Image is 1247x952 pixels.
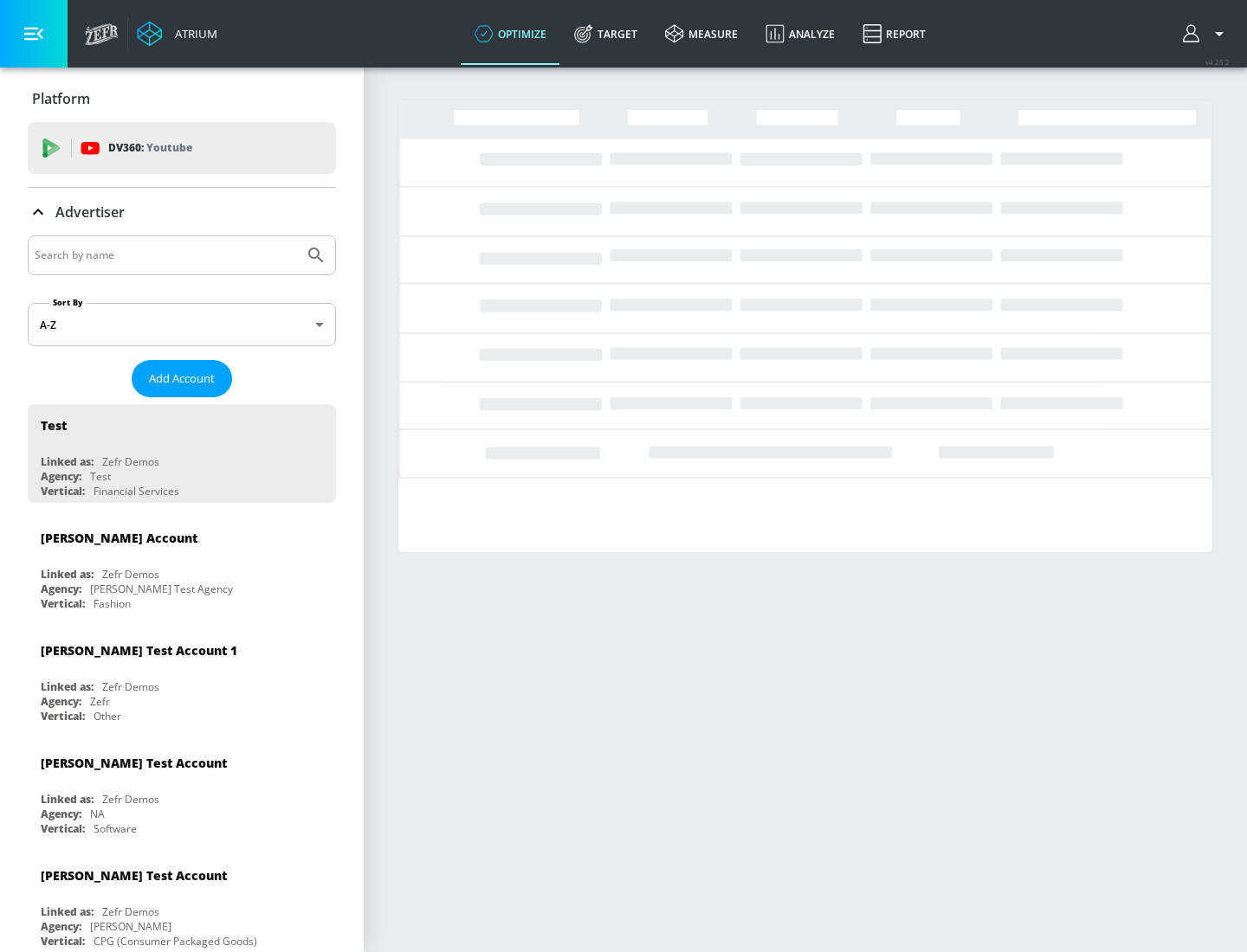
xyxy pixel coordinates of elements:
div: Other [94,709,121,724]
div: Vertical: [41,821,85,836]
div: TestLinked as:Zefr DemosAgency:TestVertical:Financial Services [28,404,336,503]
div: Agency: [41,919,81,934]
a: Analyze [752,3,849,65]
div: Agency: [41,694,81,709]
a: measure [651,3,752,65]
div: Zefr Demos [102,904,159,919]
div: [PERSON_NAME] [90,919,171,934]
div: [PERSON_NAME] AccountLinked as:Zefr DemosAgency:[PERSON_NAME] Test AgencyVertical:Fashion [28,517,336,615]
div: Advertiser [28,188,336,236]
button: Add Account [132,360,232,397]
div: Agency: [41,807,81,821]
div: Agency: [41,582,81,596]
a: optimize [461,3,560,65]
p: Advertiser [55,203,125,222]
span: Add Account [149,369,215,389]
div: Linked as: [41,454,94,469]
div: NA [90,807,105,821]
div: Linked as: [41,567,94,582]
span: v 4.25.2 [1205,57,1230,67]
div: Zefr Demos [102,454,159,469]
div: Vertical: [41,484,85,499]
div: Platform [28,74,336,123]
div: Financial Services [94,484,179,499]
div: [PERSON_NAME] Account [41,530,197,546]
div: [PERSON_NAME] Test Account 1 [41,642,237,659]
div: Linked as: [41,904,94,919]
div: Test [41,417,67,434]
div: [PERSON_NAME] Test Agency [90,582,233,596]
div: Zefr Demos [102,679,159,694]
a: Target [560,3,651,65]
a: Atrium [137,21,217,47]
div: Fashion [94,596,131,611]
div: DV360: Youtube [28,122,336,174]
div: Linked as: [41,792,94,807]
div: [PERSON_NAME] Test AccountLinked as:Zefr DemosAgency:NAVertical:Software [28,742,336,840]
div: CPG (Consumer Packaged Goods) [94,934,257,949]
div: Agency: [41,469,81,484]
div: [PERSON_NAME] Test Account 1Linked as:Zefr DemosAgency:ZefrVertical:Other [28,629,336,728]
div: Zefr Demos [102,792,159,807]
div: Zefr [90,694,110,709]
input: Search by name [35,244,297,267]
div: Linked as: [41,679,94,694]
div: Vertical: [41,709,85,724]
p: Platform [32,89,90,108]
label: Sort By [49,297,87,308]
div: A-Z [28,303,336,346]
div: [PERSON_NAME] Test Account [41,867,227,884]
div: Software [94,821,137,836]
div: Test [90,469,111,484]
p: Youtube [146,138,192,157]
div: Vertical: [41,596,85,611]
div: [PERSON_NAME] Test Account [41,755,227,771]
p: DV360: [108,138,192,158]
div: Atrium [168,26,217,42]
div: Vertical: [41,934,85,949]
div: Zefr Demos [102,567,159,582]
a: Report [849,3,940,65]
